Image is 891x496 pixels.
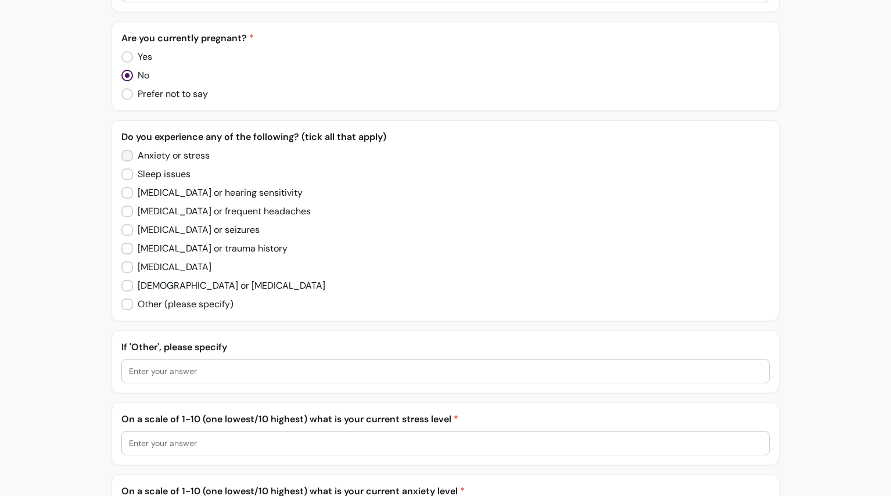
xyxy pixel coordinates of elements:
[121,274,282,297] input: Asthma or breathing difficulties
[121,412,770,426] p: On a scale of 1-10 (one lowest/10 highest) what is your current stress level
[121,64,159,87] input: No
[121,293,243,316] input: Other (please specify)
[121,181,273,204] input: Tinnitus or hearing sensitivity
[121,218,232,242] input: Epilepsy or seizures
[129,365,763,377] input: Enter your answer
[121,45,161,69] input: Yes
[121,237,246,260] input: PTSD or trauma history
[121,340,770,354] p: If 'Other', please specify
[121,82,218,106] input: Prefer not to say
[121,144,219,167] input: Anxiety or stress
[121,31,770,45] p: Are you currently pregnant?
[121,163,200,186] input: Sleep issues
[121,256,202,279] input: Chronic pain
[121,200,289,223] input: Migraines or frequent headaches
[129,437,763,449] input: Enter your answer
[121,130,770,144] p: Do you experience any of the following? (tick all that apply)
